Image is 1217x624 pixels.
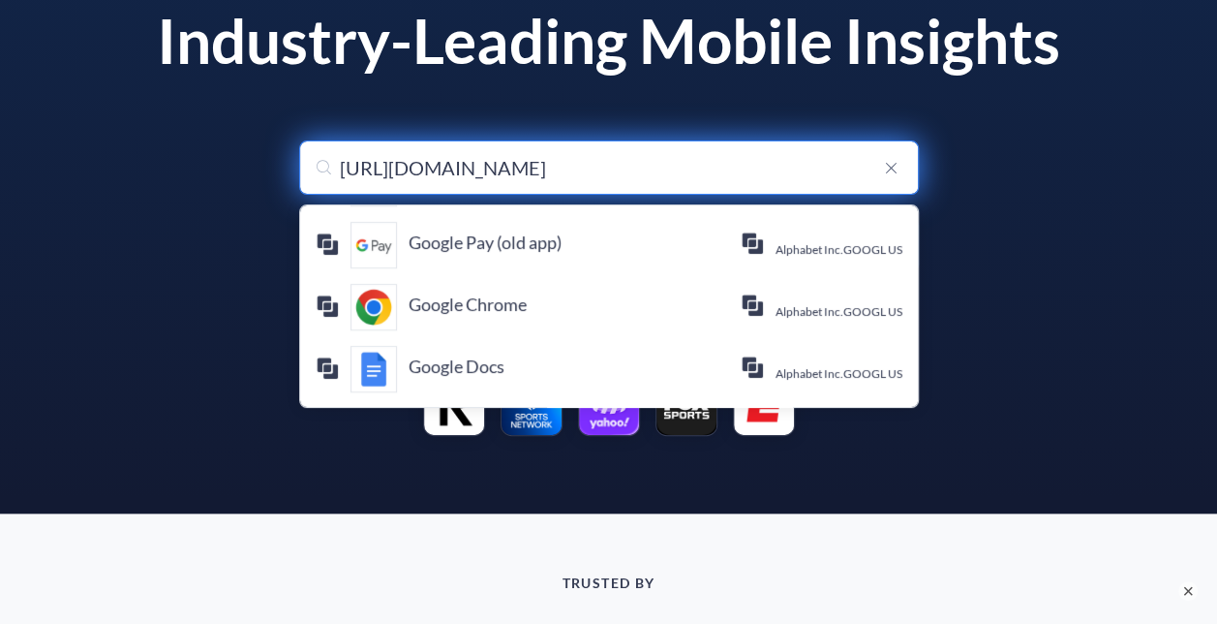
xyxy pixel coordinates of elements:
[350,284,397,330] img: Google Chrome icon
[135,334,1083,352] p: Run a report on popular apps
[300,338,918,400] a: Google Docs iconGoogle DocsAlphabet Inc.GOOGL US
[409,294,741,315] h4: Google Chrome
[776,303,843,318] span: Alphabet Inc.
[776,241,843,256] span: Alphabet Inc.
[776,365,843,380] span: Alphabet Inc.
[299,204,919,408] ul: menu-options
[350,160,397,206] div: Google Authenticator
[1178,581,1198,601] button: ×
[843,303,902,318] span: GOOGL US
[300,214,918,276] a: Google Pay (old app) iconGoogle Pay (old app)Alphabet Inc.GOOGL US
[350,284,397,330] div: Google Chrome
[350,222,397,268] img: Google Pay (old app) icon
[135,4,1083,78] h1: Industry-Leading Mobile Insights
[843,241,902,256] span: GOOGL US
[299,140,919,195] input: Search for your app
[409,232,741,253] h4: Google Pay (old app)
[350,160,397,206] img: Google Authenticator icon
[300,276,918,338] a: Google Chrome iconGoogle ChromeAlphabet Inc.GOOGL US
[350,346,397,392] div: Google Docs
[843,365,902,380] span: GOOGL US
[350,222,397,268] div: Google Pay (old app)
[409,356,741,377] h4: Google Docs
[350,346,397,392] img: Google Docs icon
